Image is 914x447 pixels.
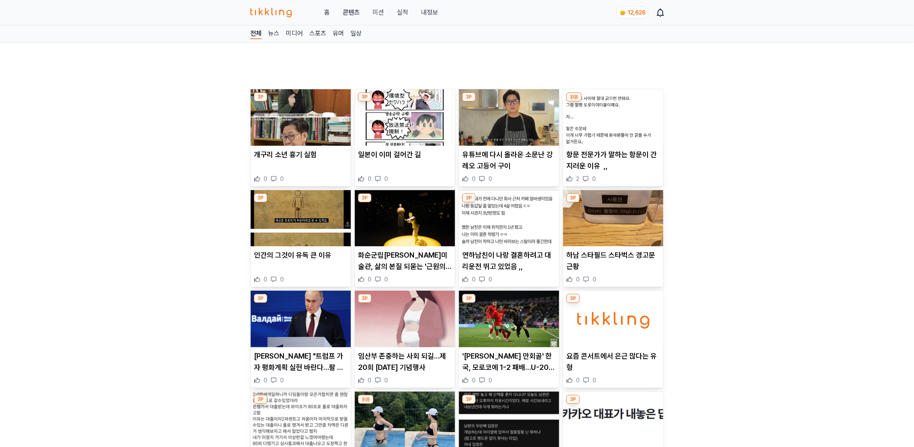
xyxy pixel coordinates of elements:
[563,190,664,288] div: 3P 하남 스타필드 스타벅스 경고문 근황 하남 스타필드 스타벅스 경고문 근황 0 0
[462,92,476,101] div: 3P
[566,149,660,172] p: 항문 전문가가 말하는 항문이 간지러운 이유 ,,
[354,290,455,388] div: 3P 임산부 존중하는 사회 되길…제20회 임산부의 날 기념행사 임산부 존중하는 사회 되길…제20회 [DATE] 기념행사 0 0
[566,193,580,202] div: 3P
[254,149,348,160] p: 개구리 소년 흉기 실험
[488,275,492,283] span: 0
[576,175,579,183] span: 2
[368,376,371,384] span: 0
[462,395,476,404] div: 3P
[280,175,284,183] span: 0
[355,291,455,347] img: 임산부 존중하는 사회 되길…제20회 임산부의 날 기념행사
[251,190,351,247] img: 인간의 그것이 유독 큰 이유
[355,89,455,146] img: 일본이 이미 걸어간 길
[384,275,388,283] span: 0
[264,175,267,183] span: 0
[563,89,664,187] div: 읽음 항문 전문가가 말하는 항문이 간지러운 이유 ,, 항문 전문가가 말하는 항문이 간지러운 이유 ,, 2 0
[462,350,556,373] p: '[PERSON_NAME] 만회골' 한국, 모로코에 1-2 패배…U-20 월드컵 16강서 탈락
[488,376,492,384] span: 0
[358,395,373,404] div: 읽음
[368,275,371,283] span: 0
[472,376,476,384] span: 0
[628,9,646,16] span: 12,628
[250,29,262,39] a: 전체
[254,92,267,101] div: 3P
[254,395,267,404] div: 3P
[250,89,351,187] div: 3P 개구리 소년 흉기 실험 개구리 소년 흉기 실험 0 0
[459,190,560,288] div: 3P 연하남친이 나랑 결혼하려고 대리운전 뛰고 있었음 ,, 연하남친이 나랑 결혼하려고 대리운전 뛰고 있었음 ,, 0 0
[309,29,326,39] a: 스포츠
[251,291,351,347] img: 푸틴 "트럼프 가자 평화계획 실현 바란다…팔 국가수립 필수"
[462,149,556,172] p: 유튜브에 다시 올라온 소문난 강레오 고등어 구이
[563,291,663,347] img: 요즘 콘서트에서 은근 많다는 유형
[462,250,556,272] p: 연하남친이 나랑 결혼하려고 대리운전 뛰고 있었음 ,,
[354,89,455,187] div: 3P 일본이 이미 걸어간 길 일본이 이미 걸어간 길 0 0
[254,294,267,303] div: 3P
[254,350,348,373] p: [PERSON_NAME] "트럼프 가자 평화계획 실현 바란다…팔 국가수립 필수"
[566,294,580,303] div: 3P
[250,290,351,388] div: 3P 푸틴 "트럼프 가자 평화계획 실현 바란다…팔 국가수립 필수" [PERSON_NAME] "트럼프 가자 평화계획 실현 바란다…팔 국가수립 필수" 0 0
[250,8,292,17] img: 티끌링
[472,275,476,283] span: 0
[355,190,455,247] img: 화순군립최상준미술관, 삶의 본질 되묻는 '근원의 시간' 展 개최
[250,190,351,288] div: 3P 인간의 그것이 유독 큰 이유 인간의 그것이 유독 큰 이유 0 0
[459,290,560,388] div: 3P '김태원 만회골' 한국, 모로코에 1-2 패배…U-20 월드컵 16강서 탈락 '[PERSON_NAME] 만회골' 한국, 모로코에 1-2 패배…U-20 월드컵 16강서 탈...
[563,89,663,146] img: 항문 전문가가 말하는 항문이 간지러운 이유 ,,
[421,8,438,17] a: 내정보
[324,8,330,17] a: 홈
[566,350,660,373] p: 요즘 콘서트에서 은근 많다는 유형
[358,294,371,303] div: 3P
[264,275,267,283] span: 0
[566,395,580,404] div: 3P
[462,294,476,303] div: 3P
[286,29,303,39] a: 미디어
[280,275,284,283] span: 0
[384,175,388,183] span: 0
[472,175,476,183] span: 0
[350,29,362,39] a: 일상
[358,149,452,160] p: 일본이 이미 걸어간 길
[251,89,351,146] img: 개구리 소년 흉기 실험
[354,190,455,288] div: 3P 화순군립최상준미술관, 삶의 본질 되묻는 '근원의 시간' 展 개최 화순군립[PERSON_NAME]미술관, 삶의 본질 되묻는 '근원의 시간' 展 개최 0 0
[268,29,279,39] a: 뉴스
[462,193,476,202] div: 3P
[280,376,284,384] span: 0
[459,291,559,347] img: '김태원 만회골' 한국, 모로코에 1-2 패배…U-20 월드컵 16강서 탈락
[576,275,580,283] span: 0
[358,250,452,272] p: 화순군립[PERSON_NAME]미술관, 삶의 본질 되묻는 '근원의 시간' 展 개최
[459,89,559,146] img: 유튜브에 다시 올라온 소문난 강레오 고등어 구이
[592,175,596,183] span: 0
[566,92,582,101] div: 읽음
[459,89,560,187] div: 3P 유튜브에 다시 올라온 소문난 강레오 고등어 구이 유튜브에 다시 올라온 소문난 강레오 고등어 구이 0 0
[593,376,596,384] span: 0
[616,6,648,19] a: coin 12,628
[254,250,348,261] p: 인간의 그것이 유독 큰 이유
[620,10,626,16] img: coin
[254,193,267,202] div: 3P
[264,376,267,384] span: 0
[368,175,371,183] span: 0
[593,275,596,283] span: 0
[397,8,408,17] a: 실적
[563,190,663,247] img: 하남 스타필드 스타벅스 경고문 근황
[358,350,452,373] p: 임산부 존중하는 사회 되길…제20회 [DATE] 기념행사
[343,8,360,17] a: 콘텐츠
[566,250,660,272] p: 하남 스타필드 스타벅스 경고문 근황
[333,29,344,39] a: 유머
[459,190,559,247] img: 연하남친이 나랑 결혼하려고 대리운전 뛰고 있었음 ,,
[384,376,388,384] span: 0
[358,92,371,101] div: 3P
[358,193,371,202] div: 3P
[373,8,384,17] button: 미션
[576,376,580,384] span: 0
[488,175,492,183] span: 0
[563,290,664,388] div: 3P 요즘 콘서트에서 은근 많다는 유형 요즘 콘서트에서 은근 많다는 유형 0 0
